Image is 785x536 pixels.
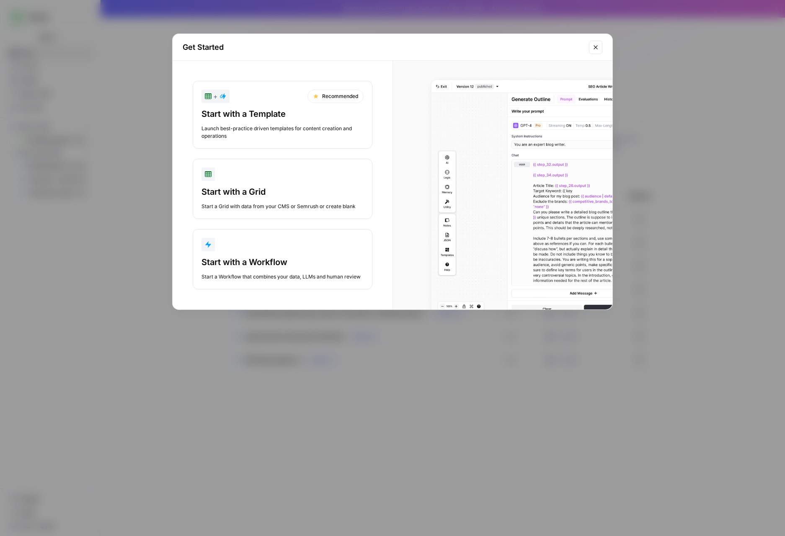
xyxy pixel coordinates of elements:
div: Start with a Grid [201,186,364,198]
div: Start with a Workflow [201,256,364,268]
button: +RecommendedStart with a TemplateLaunch best-practice driven templates for content creation and o... [193,81,372,149]
button: Close modal [589,41,602,54]
div: Start a Workflow that combines your data, LLMs and human review [201,273,364,281]
div: Start a Grid with data from your CMS or Semrush or create blank [201,203,364,210]
div: + [205,91,226,101]
button: Start with a GridStart a Grid with data from your CMS or Semrush or create blank [193,159,372,219]
button: Start with a WorkflowStart a Workflow that combines your data, LLMs and human review [193,229,372,289]
div: Launch best-practice driven templates for content creation and operations [201,125,364,140]
div: Start with a Template [201,108,364,120]
div: Recommended [307,90,364,103]
h2: Get Started [183,41,584,53]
